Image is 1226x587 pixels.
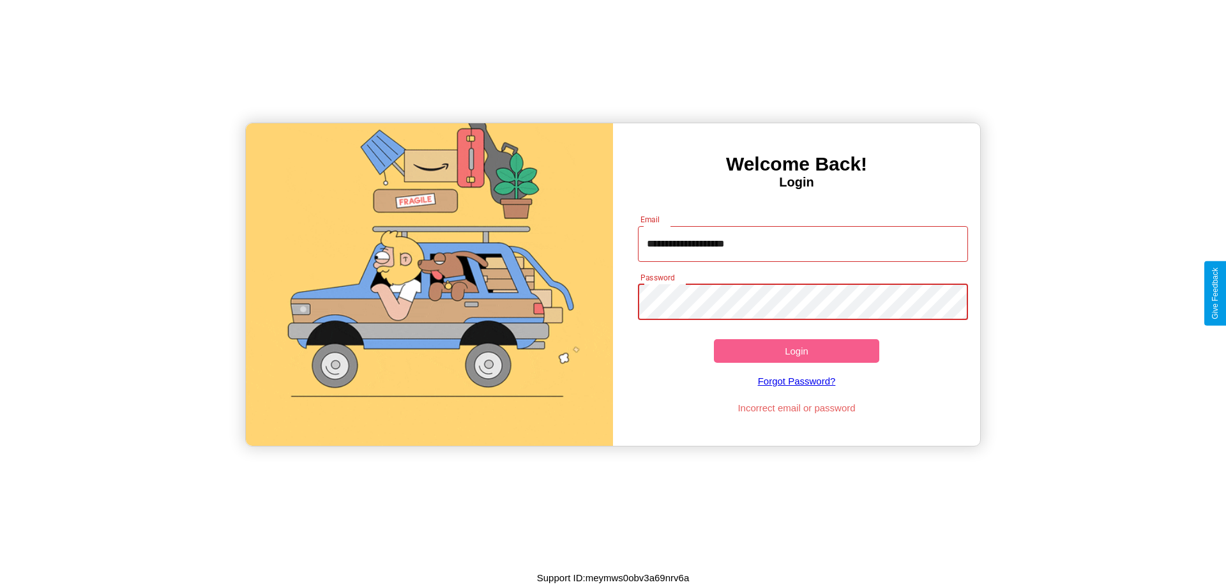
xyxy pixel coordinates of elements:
[640,272,674,283] label: Password
[613,175,980,190] h4: Login
[246,123,613,446] img: gif
[1211,268,1220,319] div: Give Feedback
[632,399,962,416] p: Incorrect email or password
[714,339,879,363] button: Login
[613,153,980,175] h3: Welcome Back!
[537,569,689,586] p: Support ID: meymws0obv3a69nrv6a
[632,363,962,399] a: Forgot Password?
[640,214,660,225] label: Email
